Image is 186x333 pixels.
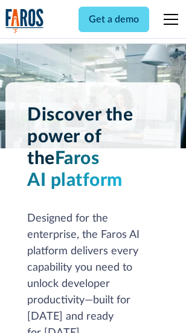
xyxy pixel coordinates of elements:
img: Logo of the analytics and reporting company Faros. [5,8,44,33]
h1: Discover the power of the [27,104,159,191]
div: menu [156,5,181,34]
a: home [5,8,44,33]
a: Get a demo [79,7,149,32]
span: Faros AI platform [27,150,123,190]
